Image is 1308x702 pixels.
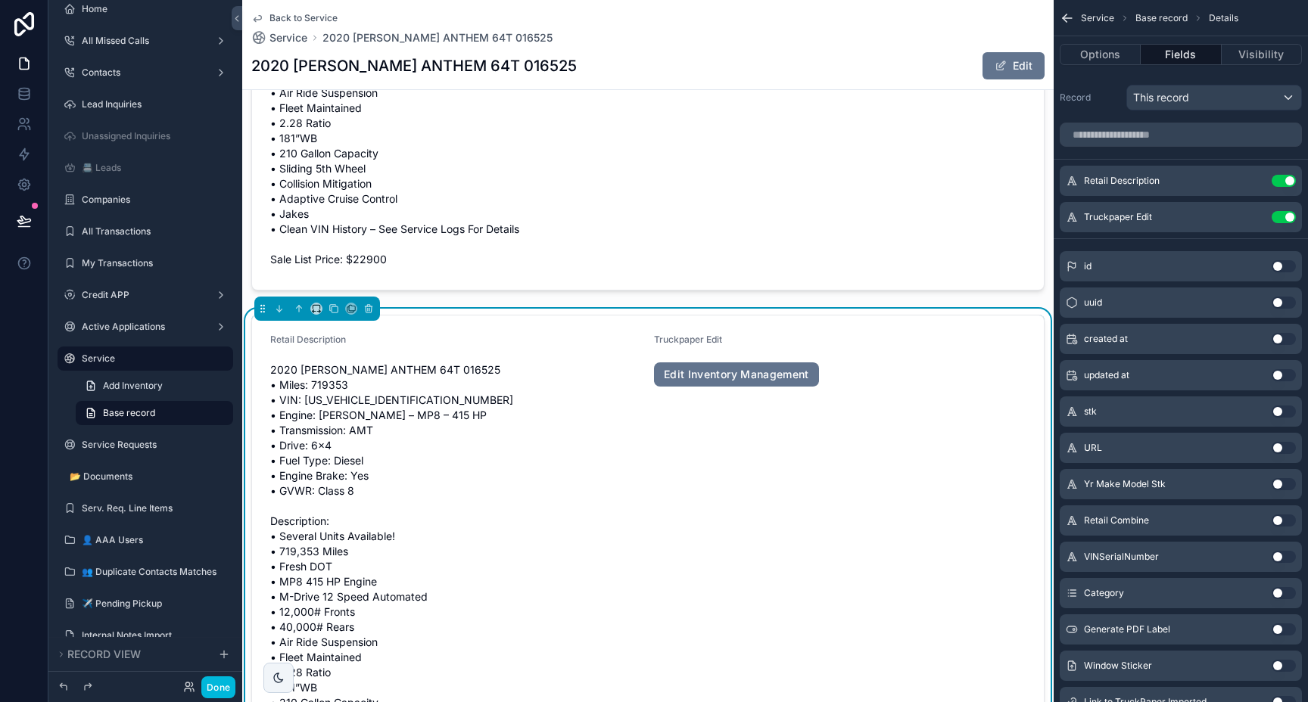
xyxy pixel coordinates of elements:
[269,12,338,24] span: Back to Service
[82,98,224,110] label: Lead Inquiries
[1081,12,1114,24] span: Service
[82,162,224,174] label: 📇 Leads
[1209,12,1238,24] span: Details
[82,321,203,333] label: Active Applications
[983,52,1045,79] button: Edit
[82,257,224,269] label: My Transactions
[82,289,203,301] label: Credit APP
[54,644,209,665] button: Record view
[1084,333,1128,345] span: created at
[82,598,224,610] label: ✈️ Pending Pickup
[269,30,307,45] span: Service
[82,353,224,365] label: Service
[67,648,141,660] span: Record view
[82,35,203,47] label: All Missed Calls
[270,334,346,345] span: Retail Description
[70,471,224,483] label: 📂 Documents
[1126,85,1302,110] button: This record
[654,334,722,345] span: Truckpaper Edit
[82,3,224,15] label: Home
[251,55,577,76] h1: 2020 [PERSON_NAME] ANTHEM 64T 016525
[1141,44,1221,65] button: Fields
[1084,297,1102,309] span: uuid
[103,380,163,392] span: Add Inventory
[1084,660,1152,672] span: Window Sticker
[82,67,203,79] label: Contacts
[82,225,224,238] label: All Transactions
[82,629,224,641] label: Internal Notes Import
[1060,44,1141,65] button: Options
[251,12,338,24] a: Back to Service
[1135,12,1188,24] span: Base record
[82,534,224,546] label: 👤 AAA Users
[1084,514,1149,526] span: Retail Combine
[654,362,819,387] a: Edit Inventory Management
[76,374,233,398] a: Add Inventory
[82,130,224,142] label: Unassigned Inquiries
[82,439,224,451] label: Service Requests
[1133,90,1189,105] span: This record
[1084,175,1160,187] span: Retail Description
[201,676,235,698] button: Done
[1084,405,1097,418] span: stk
[82,566,224,578] label: 👥 Duplicate Contacts Matches
[1084,623,1170,635] span: Generate PDF Label
[103,407,155,419] span: Base record
[82,502,224,514] label: Serv. Req. Line Items
[1084,551,1159,563] span: VINSerialNumber
[1060,92,1120,104] label: Record
[251,30,307,45] a: Service
[1084,211,1152,223] span: Truckpaper Edit
[1084,587,1124,599] span: Category
[1084,369,1129,381] span: updated at
[76,401,233,425] a: Base record
[322,30,553,45] a: 2020 [PERSON_NAME] ANTHEM 64T 016525
[82,194,224,206] label: Companies
[1084,478,1166,490] span: Yr Make Model Stk
[1222,44,1302,65] button: Visibility
[1084,442,1102,454] span: URL
[1084,260,1092,272] span: id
